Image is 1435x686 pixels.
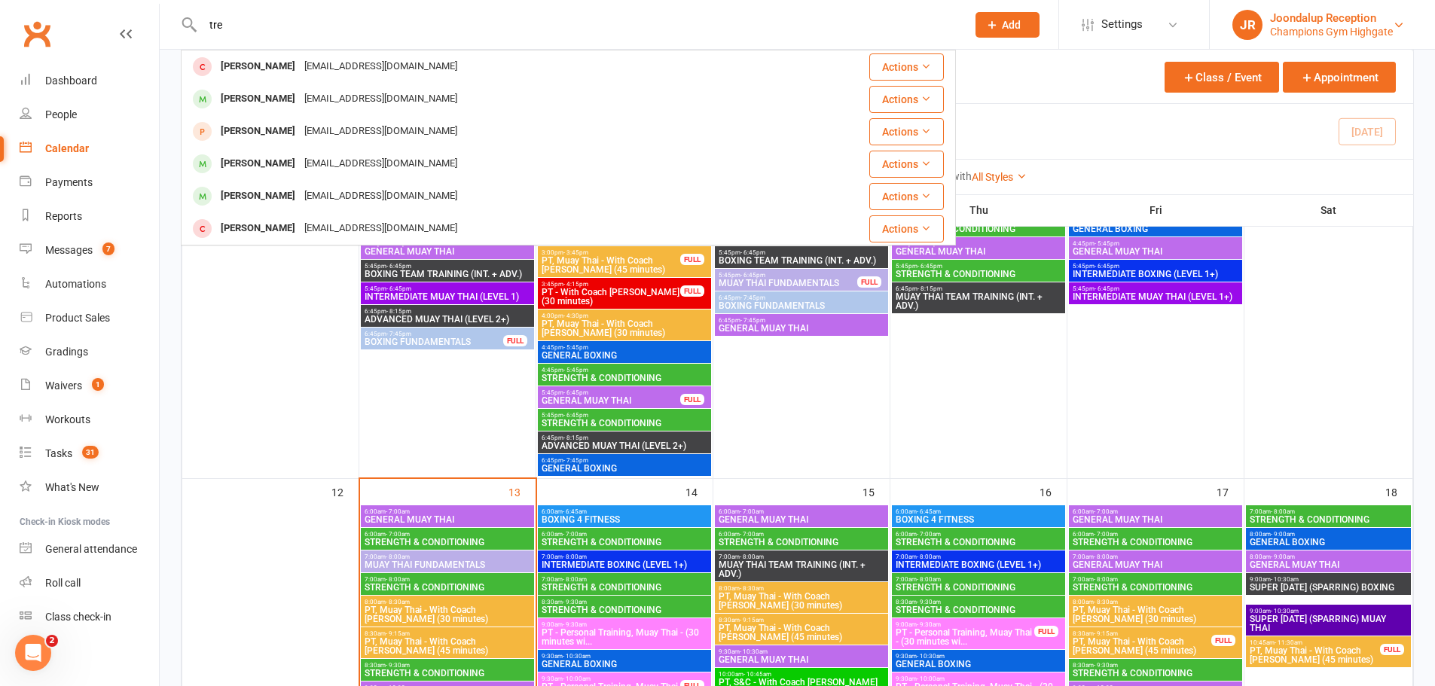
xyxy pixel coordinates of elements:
[364,605,531,623] span: PT, Muay Thai - With Coach [PERSON_NAME] (30 minutes)
[563,508,587,515] span: - 6:45am
[541,389,681,396] span: 5:45pm
[20,335,159,369] a: Gradings
[895,675,1062,682] span: 9:30am
[1271,531,1295,538] span: - 9:00am
[1249,576,1408,583] span: 9:00am
[45,380,82,392] div: Waivers
[718,294,885,301] span: 6:45pm
[364,508,531,515] span: 6:00am
[718,538,885,547] span: STRENGTH & CONDITIONING
[45,244,93,256] div: Messages
[541,441,708,450] span: ADVANCED MUAY THAI (LEVEL 2+)
[1072,292,1239,301] span: INTERMEDIATE MUAY THAI (LEVEL 1+)
[1072,270,1239,279] span: INTERMEDIATE BOXING (LEVEL 1+)
[46,635,58,647] span: 2
[1385,479,1412,504] div: 18
[45,142,89,154] div: Calendar
[364,637,531,655] span: PT, Muay Thai - With Coach [PERSON_NAME] (45 minutes)
[364,331,504,337] span: 6:45pm
[216,218,300,239] div: [PERSON_NAME]
[20,403,159,437] a: Workouts
[917,531,941,538] span: - 7:00am
[364,285,531,292] span: 5:45pm
[1095,263,1119,270] span: - 6:45pm
[1380,644,1404,655] div: FULL
[895,224,1062,233] span: STRENGTH & CONDITIONING
[541,599,708,605] span: 8:30am
[386,662,410,669] span: - 9:30am
[364,560,531,569] span: MUAY THAI FUNDAMENTALS
[917,576,941,583] span: - 8:00am
[386,599,410,605] span: - 8:30am
[20,369,159,403] a: Waivers 1
[1040,479,1067,504] div: 16
[563,553,587,560] span: - 8:00am
[1072,669,1239,678] span: STRENGTH & CONDITIONING
[1249,639,1381,646] span: 10:45am
[386,308,411,315] span: - 8:15pm
[1249,553,1408,560] span: 8:00am
[1271,508,1295,515] span: - 8:00am
[1249,531,1408,538] span: 8:00am
[541,553,708,560] span: 7:00am
[45,176,93,188] div: Payments
[45,413,90,425] div: Workouts
[541,576,708,583] span: 7:00am
[386,630,410,637] span: - 9:15am
[895,531,1062,538] span: 6:00am
[45,577,81,589] div: Roll call
[718,592,885,610] span: PT, Muay Thai - With Coach [PERSON_NAME] (30 minutes)
[563,621,587,628] span: - 9:30am
[895,538,1062,547] span: STRENGTH & CONDITIONING
[743,671,771,678] span: - 10:45am
[718,249,885,256] span: 5:45pm
[541,628,708,646] span: PT - Personal Training, Muay Thai - (30 minutes wi...
[20,200,159,233] a: Reports
[895,508,1062,515] span: 6:00am
[541,605,708,614] span: STRENGTH & CONDITIONING
[216,185,300,207] div: [PERSON_NAME]
[1249,608,1408,614] span: 9:00am
[1072,576,1239,583] span: 7:00am
[917,508,941,515] span: - 6:45am
[364,662,531,669] span: 8:30am
[216,56,300,78] div: [PERSON_NAME]
[740,553,764,560] span: - 8:00am
[1072,247,1239,256] span: GENERAL MUAY THAI
[1271,576,1299,583] span: - 10:30am
[1072,560,1239,569] span: GENERAL MUAY THAI
[718,324,885,333] span: GENERAL MUAY THAI
[364,599,531,605] span: 8:00am
[895,553,1062,560] span: 7:00am
[1072,583,1239,592] span: STRENGTH & CONDITIONING
[740,272,765,279] span: - 6:45pm
[1072,605,1239,623] span: PT, Muay Thai - With Coach [PERSON_NAME] (30 minutes)
[541,583,708,592] span: STRENGTH & CONDITIONING
[45,75,97,87] div: Dashboard
[563,653,591,660] span: - 10:30am
[895,263,1062,270] span: 5:45pm
[740,531,764,538] span: - 7:00am
[1067,194,1244,226] th: Fri
[541,515,708,524] span: BOXING 4 FITNESS
[1094,599,1118,605] span: - 8:30am
[300,56,462,78] div: [EMAIL_ADDRESS][DOMAIN_NAME]
[1095,240,1119,247] span: - 5:45pm
[1217,479,1244,504] div: 17
[895,247,1062,256] span: GENERAL MUAY THAI
[718,648,885,655] span: 9:30am
[541,508,708,515] span: 6:00am
[1034,626,1058,637] div: FULL
[386,263,411,270] span: - 6:45pm
[45,312,110,324] div: Product Sales
[364,576,531,583] span: 7:00am
[541,313,708,319] span: 4:00pm
[1002,19,1021,31] span: Add
[869,53,944,81] button: Actions
[869,151,944,178] button: Actions
[895,660,1062,669] span: GENERAL BOXING
[1094,630,1118,637] span: - 9:15am
[718,256,885,265] span: BOXING TEAM TRAINING (INT. + ADV.)
[718,515,885,524] span: GENERAL MUAY THAI
[386,508,410,515] span: - 7:00am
